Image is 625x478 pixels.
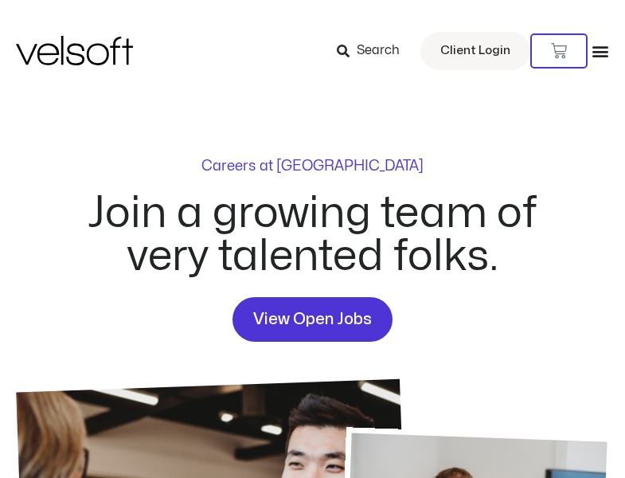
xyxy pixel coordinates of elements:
[440,41,510,61] span: Client Login
[201,159,424,174] p: Careers at [GEOGRAPHIC_DATA]
[232,297,393,342] a: View Open Jobs
[337,37,411,65] a: Search
[253,307,372,332] span: View Open Jobs
[420,32,530,70] a: Client Login
[592,42,609,60] div: Menu Toggle
[357,41,400,61] span: Search
[69,192,557,278] h2: Join a growing team of very talented folks.
[16,36,133,65] img: Velsoft Training Materials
